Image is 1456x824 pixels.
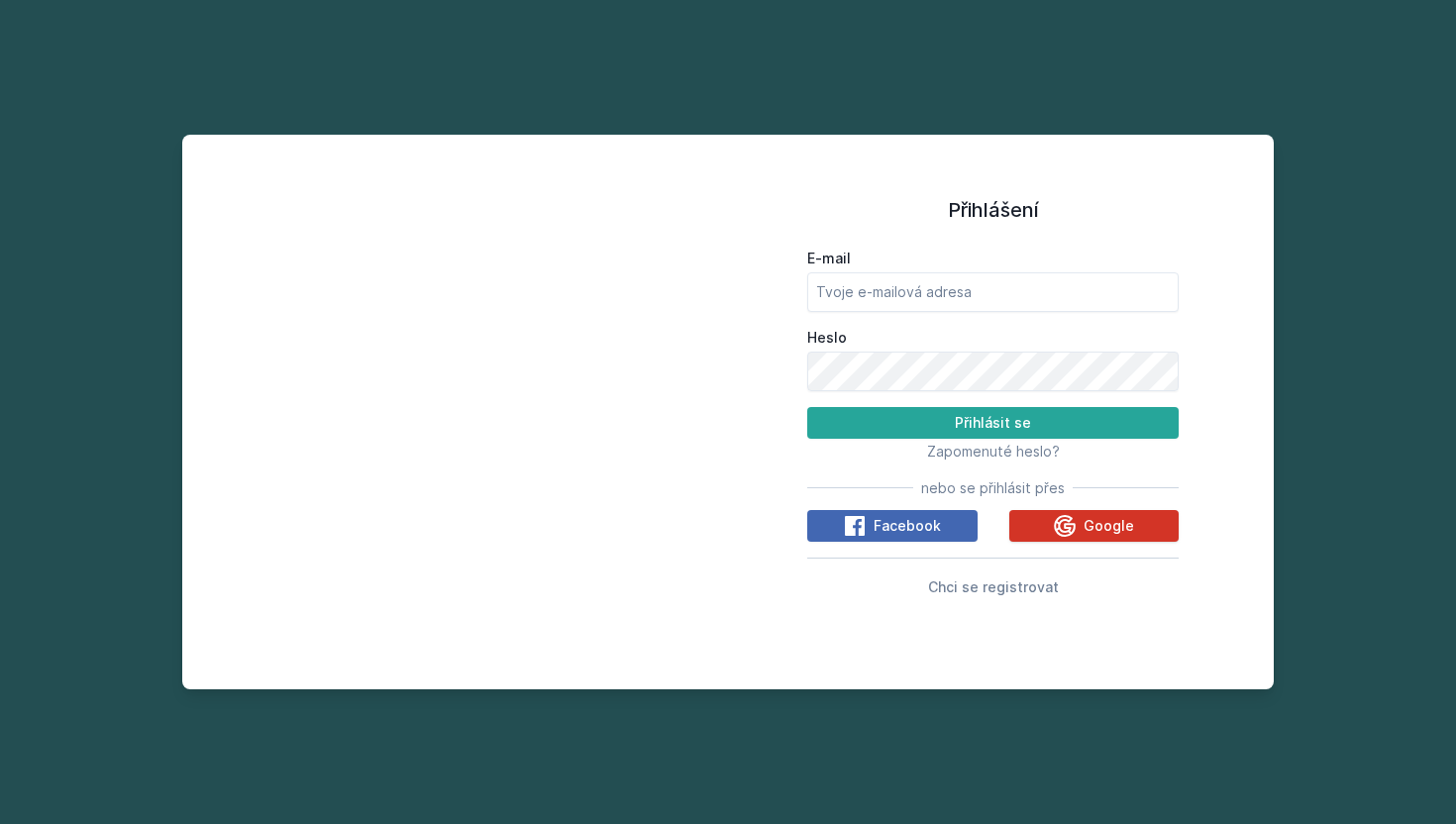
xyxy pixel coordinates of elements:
span: nebo se přihlásit přes [921,478,1065,498]
button: Google [1009,510,1180,542]
button: Chci se registrovat [928,574,1059,598]
h1: Přihlášení [807,195,1179,225]
span: Google [1084,516,1134,536]
span: Chci se registrovat [928,578,1059,595]
label: Heslo [807,328,1179,348]
input: Tvoje e-mailová adresa [807,272,1179,312]
button: Přihlásit se [807,407,1179,439]
label: E-mail [807,249,1179,268]
button: Facebook [807,510,978,542]
span: Zapomenuté heslo? [927,443,1060,460]
span: Facebook [874,516,941,536]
